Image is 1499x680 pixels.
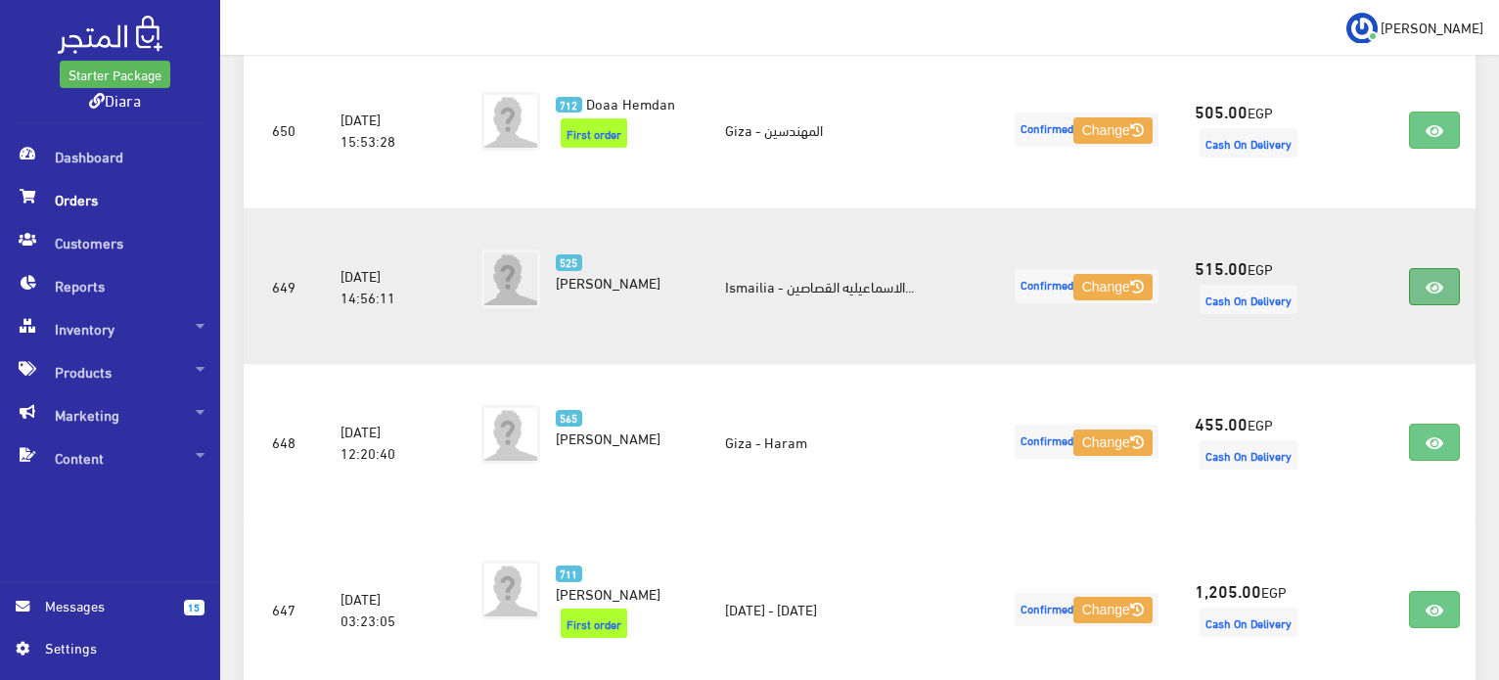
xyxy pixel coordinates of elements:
td: EGP [1179,364,1326,520]
span: 711 [556,566,582,582]
td: [DATE] 12:20:40 [325,364,450,520]
td: 648 [244,364,325,520]
a: Starter Package [60,61,170,88]
span: Confirmed [1015,269,1158,303]
button: Change [1073,274,1153,301]
td: 650 [244,51,325,209]
span: First order [561,118,627,148]
span: Inventory [16,307,204,350]
td: 649 [244,208,325,364]
span: Reports [16,264,204,307]
button: Change [1073,430,1153,457]
a: 711 [PERSON_NAME] [556,561,678,604]
span: [PERSON_NAME] [556,268,660,295]
span: Content [16,436,204,479]
span: Dashboard [16,135,204,178]
iframe: Drift Widget Chat Controller [1401,546,1476,620]
td: [DATE] 14:56:11 [325,208,450,364]
span: Customers [16,221,204,264]
td: EGP [1179,208,1326,364]
a: 525 [PERSON_NAME] [556,249,678,293]
span: Confirmed [1015,425,1158,459]
span: First order [561,609,627,638]
span: 15 [184,600,204,615]
span: [PERSON_NAME] [1381,15,1483,39]
button: Change [1073,597,1153,624]
span: Marketing [16,393,204,436]
a: 712 Doaa Hemdan [556,92,678,113]
span: Settings [45,637,188,658]
span: Confirmed [1015,113,1158,147]
a: Settings [16,637,204,668]
td: Giza - المهندسين [709,51,993,209]
img: avatar.png [481,405,540,464]
a: Diara [89,85,141,113]
img: avatar.png [481,561,540,619]
button: Change [1073,117,1153,145]
span: [PERSON_NAME] [556,424,660,451]
span: Confirmed [1015,593,1158,627]
span: Cash On Delivery [1200,440,1297,470]
img: avatar.png [481,249,540,308]
span: Orders [16,178,204,221]
td: [DATE] 15:53:28 [325,51,450,209]
span: Cash On Delivery [1200,128,1297,158]
span: Doaa Hemdan [586,89,675,116]
span: [PERSON_NAME] [556,579,660,607]
img: ... [1346,13,1378,44]
span: Products [16,350,204,393]
span: Cash On Delivery [1200,608,1297,637]
td: Ismailia - الاسماعيليه القصاصين... [709,208,993,364]
span: Cash On Delivery [1200,285,1297,314]
span: 565 [556,410,582,427]
td: Giza - Haram [709,364,993,520]
strong: 455.00 [1195,410,1248,435]
td: EGP [1179,51,1326,209]
strong: 1,205.00 [1195,577,1261,603]
span: Messages [45,595,168,616]
a: ... [PERSON_NAME] [1346,12,1483,43]
img: avatar.png [481,92,540,151]
span: 525 [556,254,582,271]
a: 15 Messages [16,595,204,637]
span: 712 [556,97,582,113]
a: 565 [PERSON_NAME] [556,405,678,448]
strong: 515.00 [1195,254,1248,280]
strong: 505.00 [1195,98,1248,123]
img: . [58,16,162,54]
